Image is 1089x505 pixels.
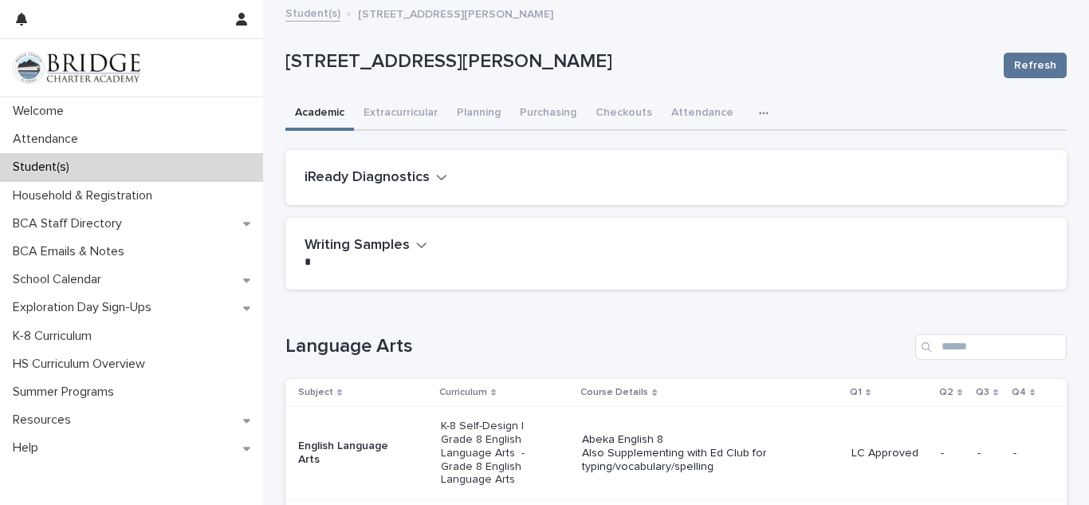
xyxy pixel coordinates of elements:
[13,52,140,84] img: V1C1m3IdTEidaUdm9Hs0
[441,420,555,487] p: K-8 Self-Design | Grade 8 English Language Arts - Grade 8 English Language Arts
[439,384,487,401] p: Curriculum
[305,237,410,254] h2: Writing Samples
[851,447,928,460] p: LC Approved
[6,412,84,428] p: Resources
[305,237,427,254] button: Writing Samples
[580,384,648,401] p: Course Details
[285,335,909,358] h1: Language Arts
[358,4,553,22] p: [STREET_ADDRESS][PERSON_NAME]
[305,169,430,187] h2: iReady Diagnostics
[6,188,165,203] p: Household & Registration
[1012,384,1026,401] p: Q4
[1013,447,1041,460] p: -
[285,3,340,22] a: Student(s)
[915,334,1067,360] input: Search
[662,97,743,131] button: Attendance
[6,132,91,147] p: Attendance
[354,97,447,131] button: Extracurricular
[6,244,137,259] p: BCA Emails & Notes
[6,329,104,344] p: K-8 Curriculum
[582,433,810,473] p: Abeka English 8 Also Supplementing with Ed Club for typing/vocabulary/spelling
[1004,53,1067,78] button: Refresh
[298,384,333,401] p: Subject
[586,97,662,131] button: Checkouts
[6,300,164,315] p: Exploration Day Sign-Ups
[510,97,586,131] button: Purchasing
[305,169,447,187] button: iReady Diagnostics
[941,447,965,460] p: -
[850,384,862,401] p: Q1
[285,97,354,131] button: Academic
[285,50,991,73] p: [STREET_ADDRESS][PERSON_NAME]
[977,447,1001,460] p: -
[976,384,989,401] p: Q3
[285,407,1067,500] tr: English Language ArtsK-8 Self-Design | Grade 8 English Language Arts - Grade 8 English Language A...
[6,160,82,175] p: Student(s)
[6,385,127,400] p: Summer Programs
[6,104,77,119] p: Welcome
[6,440,51,456] p: Help
[939,384,953,401] p: Q2
[6,272,114,287] p: School Calendar
[6,357,158,372] p: HS Curriculum Overview
[6,216,135,231] p: BCA Staff Directory
[298,440,412,467] p: English Language Arts
[1014,57,1056,73] span: Refresh
[447,97,510,131] button: Planning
